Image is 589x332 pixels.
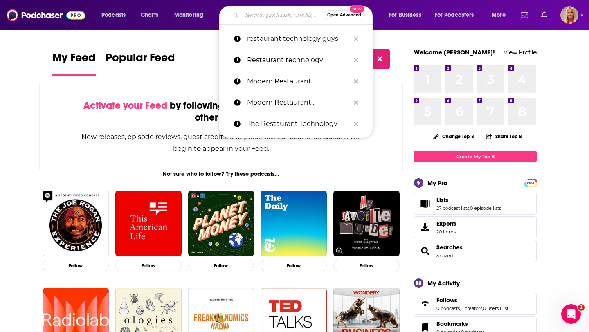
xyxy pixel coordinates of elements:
[436,305,460,311] a: 0 podcasts
[21,21,90,28] div: Domain: [DOMAIN_NAME]
[242,9,324,22] input: Search podcasts, credits, & more...
[188,260,254,271] button: Follow
[188,191,254,257] img: Planet Money
[169,9,214,22] button: open menu
[486,128,522,144] button: Share Top 8
[461,305,482,311] a: 0 creators
[327,13,361,17] span: Open Advanced
[436,205,469,211] a: 27 podcast lists
[427,179,447,187] div: My Pro
[101,9,126,21] span: Podcasts
[486,9,516,22] button: open menu
[261,191,327,257] img: The Daily
[247,49,350,71] p: Restaurant technology
[23,13,40,20] div: v 4.0.25
[414,151,537,162] a: Create My Top 8
[333,260,400,271] button: Follow
[219,113,373,135] a: The Restaurant Technology
[560,6,578,24] button: Show profile menu
[436,296,508,304] a: Follows
[470,205,501,211] a: 0 episode lists
[560,6,578,24] span: Logged in as KymberleeBolden
[427,279,460,287] div: My Activity
[436,253,453,258] a: 3 saved
[115,191,182,257] img: This American Life
[414,216,537,238] a: Exports
[560,6,578,24] img: User Profile
[436,196,448,204] span: Lists
[174,9,203,21] span: Monitoring
[482,305,483,311] span: ,
[414,193,537,215] span: Lists
[429,9,486,22] button: open menu
[227,6,380,25] div: Search podcasts, credits, & more...
[96,9,136,22] button: open menu
[219,49,373,71] a: Restaurant technology
[106,51,175,76] a: Popular Feed
[115,260,182,271] button: Follow
[561,304,581,324] iframe: Intercom live chat
[43,191,109,257] img: The Joe Rogan Experience
[22,47,29,54] img: tab_domain_overview_orange.svg
[261,260,327,271] button: Follow
[7,7,85,23] img: Podchaser - Follow, Share and Rate Podcasts
[414,240,537,262] span: Searches
[43,260,109,271] button: Follow
[436,320,468,328] span: Bookmarks
[417,222,433,233] span: Exports
[492,9,506,21] span: More
[81,100,362,123] div: by following Podcasts, Creators, Lists, and other Users!
[436,196,501,204] a: Lists
[436,296,457,304] span: Follows
[483,305,499,311] a: 0 users
[81,47,88,54] img: tab_keywords_by_traffic_grey.svg
[417,245,433,257] a: Searches
[383,9,432,22] button: open menu
[247,28,350,49] p: restaurant technology guys
[436,229,456,235] span: 20 items
[324,10,365,20] button: Open AdvancedNew
[106,51,175,70] span: Popular Feed
[435,9,474,21] span: For Podcasters
[219,71,373,92] a: Modern Restaurant Management
[52,51,96,76] a: My Feed
[135,9,163,22] a: Charts
[350,5,364,13] span: New
[389,9,421,21] span: For Business
[428,131,479,141] button: Change Top 8
[517,8,531,22] a: Show notifications dropdown
[499,305,508,311] a: 1 list
[538,8,551,22] a: Show notifications dropdown
[414,293,537,315] span: Follows
[460,305,461,311] span: ,
[31,48,73,54] div: Domain Overview
[219,28,373,49] a: restaurant technology guys
[52,51,96,70] span: My Feed
[414,48,495,56] a: Welcome [PERSON_NAME]!
[436,220,456,227] span: Exports
[141,9,158,21] span: Charts
[333,191,400,257] img: My Favorite Murder with Karen Kilgariff and Georgia Hardstark
[219,92,373,113] a: Modern Restaurant Management Podcast
[83,99,167,112] span: Activate your Feed
[504,48,537,56] a: View Profile
[39,170,403,177] div: Not sure who to follow? Try these podcasts...
[578,304,585,311] span: 1
[13,21,20,28] img: website_grey.svg
[436,320,484,328] a: Bookmarks
[436,244,463,251] a: Searches
[526,179,535,186] a: PRO
[247,71,350,92] p: Modern Restaurant Management
[417,198,433,209] a: Lists
[13,13,20,20] img: logo_orange.svg
[81,131,362,155] div: New releases, episode reviews, guest credits, and personalized recommendations will begin to appe...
